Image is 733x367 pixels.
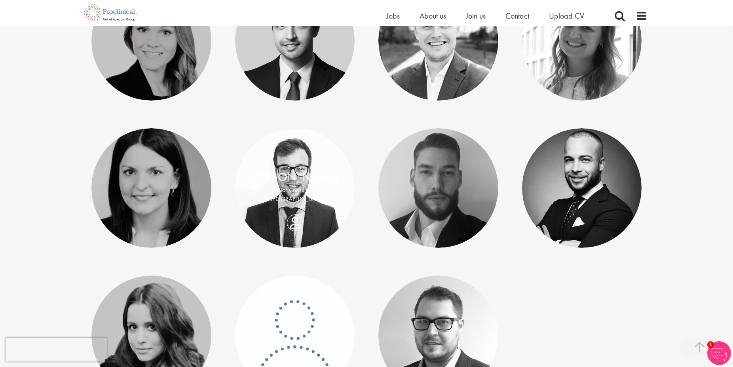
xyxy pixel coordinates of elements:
a: Contact [505,11,529,21]
a: Jobs [386,11,400,21]
span: 1 [707,341,714,348]
iframe: reCAPTCHA [6,338,107,361]
a: Upload CV [549,11,584,21]
img: Chatbot [707,341,731,365]
p: Senior Consultant - [GEOGRAPHIC_DATA] [243,185,347,203]
a: Join us [466,11,486,21]
a: About us [420,11,446,21]
a: [PERSON_NAME] [251,169,338,184]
